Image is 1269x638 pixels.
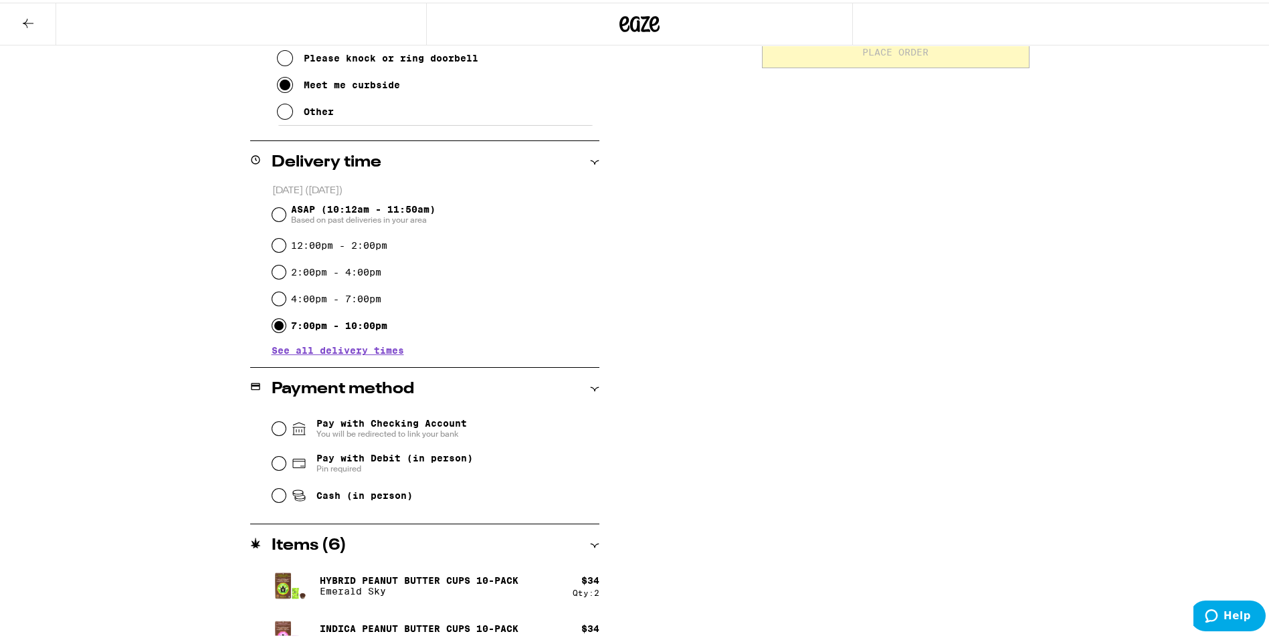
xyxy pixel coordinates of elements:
span: Cash (in person) [316,488,413,498]
button: Meet me curbside [277,69,400,96]
button: Other [277,96,334,122]
label: 2:00pm - 4:00pm [291,264,381,275]
button: See all delivery times [272,343,404,352]
label: 4:00pm - 7:00pm [291,291,381,302]
span: Pay with Debit (in person) [316,450,473,461]
span: You will be redirected to link your bank [316,426,467,437]
img: Emerald Sky - Hybrid Peanut Butter Cups 10-Pack [272,564,309,602]
p: Emerald Sky [320,583,518,594]
span: ASAP (10:12am - 11:50am) [291,201,435,223]
button: Please knock or ring doorbell [277,42,478,69]
label: 12:00pm - 2:00pm [291,237,387,248]
span: Place Order [862,45,929,54]
div: Qty: 2 [573,586,599,595]
span: Based on past deliveries in your area [291,212,435,223]
div: Other [304,104,334,114]
p: [DATE] ([DATE]) [272,182,599,195]
p: Indica Peanut Butter Cups 10-Pack [320,621,518,631]
h2: Items ( 6 ) [272,535,347,551]
iframe: Opens a widget where you can find more information [1193,598,1266,631]
div: Meet me curbside [304,77,400,88]
label: 7:00pm - 10:00pm [291,318,387,328]
span: Pay with Checking Account [316,415,467,437]
div: $ 34 [581,621,599,631]
div: Please knock or ring doorbell [304,50,478,61]
span: Pin required [316,461,473,471]
div: $ 34 [581,572,599,583]
p: Hybrid Peanut Butter Cups 10-Pack [320,572,518,583]
button: Place Order [762,33,1030,66]
h2: Payment method [272,379,414,395]
h2: Delivery time [272,152,381,168]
